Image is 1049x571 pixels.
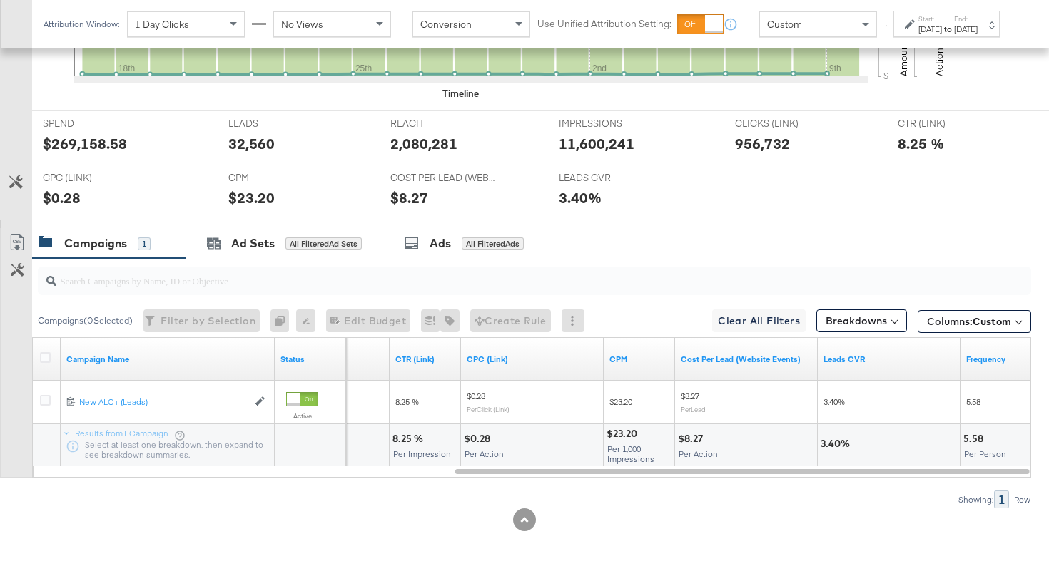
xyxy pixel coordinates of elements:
span: CTR (LINK) [898,117,1005,130]
input: Search Campaigns by Name, ID or Objective [56,261,943,289]
div: 956,732 [735,133,790,154]
div: Attribution Window: [43,19,120,29]
label: Use Unified Attribution Setting: [537,17,672,31]
a: The number of clicks received on a link in your ad divided by the number of impressions. [395,354,455,365]
span: $8.27 [681,391,699,401]
span: Clear All Filters [718,312,800,330]
span: Per 1,000 Impressions [607,443,654,464]
div: All Filtered Ad Sets [285,237,362,250]
span: 3.40% [824,396,845,407]
button: Clear All Filters [712,309,806,332]
div: [DATE] [954,24,978,35]
span: Conversion [420,18,472,31]
div: 1 [994,490,1009,508]
a: The average number of times your ad was served to each person. [966,354,1026,365]
sub: Per Lead [681,405,706,413]
button: Columns:Custom [918,310,1031,333]
a: The average cost for each link click you've received from your ad. [467,354,598,365]
a: Leads/Clicks [824,354,955,365]
div: $0.28 [43,187,81,208]
label: Start: [918,14,942,24]
button: Breakdowns [816,309,907,332]
text: Actions [933,43,946,76]
a: The average cost for lead tracked by your Custom Audience pixel on your website after people view... [681,354,812,365]
div: Row [1013,495,1031,505]
span: LEADS [228,117,335,130]
div: $23.20 [607,427,642,441]
span: No Views [281,18,323,31]
span: CPM [228,171,335,185]
span: LEADS CVR [559,171,666,185]
div: [DATE] [918,24,942,35]
a: New ALC+ (Leads) [79,396,247,408]
a: Your campaign name. [66,354,269,365]
span: $23.20 [609,396,632,407]
div: Ad Sets [231,235,275,252]
label: End: [954,14,978,24]
div: 11,600,241 [559,133,634,154]
text: Amount (USD) [897,14,910,76]
div: 32,560 [228,133,275,154]
span: $0.28 [467,391,485,401]
a: The average cost you've paid to have 1,000 impressions of your ad. [609,354,669,365]
a: Shows the current state of your Ad Campaign. [280,354,340,365]
span: 5.58 [966,396,980,407]
div: New ALC+ (Leads) [79,396,247,408]
div: 5.58 [963,432,988,446]
span: Custom [973,315,1011,328]
label: Active [286,411,318,421]
div: 0 [270,309,296,332]
span: Per Impression [393,448,451,459]
div: $8.27 [390,187,428,208]
div: $269,158.58 [43,133,127,154]
div: 8.25 % [898,133,944,154]
span: Per Person [964,448,1006,459]
div: 2,080,281 [390,133,457,154]
sub: Per Click (Link) [467,405,510,413]
div: $23.20 [228,187,275,208]
span: Per Action [679,448,718,459]
div: 3.40% [559,187,602,208]
span: Per Action [465,448,504,459]
strong: to [942,24,954,34]
span: 1 Day Clicks [135,18,189,31]
span: CLICKS (LINK) [735,117,842,130]
div: Showing: [958,495,994,505]
span: ↑ [878,24,892,29]
div: All Filtered Ads [462,237,524,250]
div: Timeline [442,87,479,101]
span: IMPRESSIONS [559,117,666,130]
span: REACH [390,117,497,130]
div: $8.27 [678,432,707,446]
span: COST PER LEAD (WEBSITE EVENTS) [390,171,497,185]
span: CPC (LINK) [43,171,150,185]
div: Campaigns ( 0 Selected) [38,314,133,327]
span: SPEND [43,117,150,130]
span: Columns: [927,314,1011,329]
div: Campaigns [64,235,127,252]
div: $0.28 [464,432,495,446]
div: Ads [430,235,451,252]
div: 8.25 % [392,432,427,446]
span: 8.25 % [395,396,419,407]
div: 3.40% [821,437,854,451]
span: Custom [767,18,802,31]
div: 1 [138,237,151,250]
